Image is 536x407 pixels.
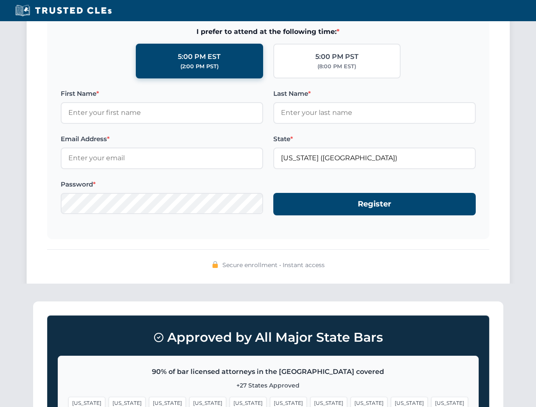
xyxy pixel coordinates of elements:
[178,51,221,62] div: 5:00 PM EST
[273,89,476,99] label: Last Name
[273,134,476,144] label: State
[317,62,356,71] div: (8:00 PM EST)
[68,366,468,377] p: 90% of bar licensed attorneys in the [GEOGRAPHIC_DATA] covered
[68,381,468,390] p: +27 States Approved
[273,102,476,123] input: Enter your last name
[61,179,263,190] label: Password
[273,148,476,169] input: Florida (FL)
[61,148,263,169] input: Enter your email
[13,4,114,17] img: Trusted CLEs
[61,26,476,37] span: I prefer to attend at the following time:
[315,51,359,62] div: 5:00 PM PST
[61,89,263,99] label: First Name
[58,326,479,349] h3: Approved by All Major State Bars
[222,260,325,270] span: Secure enrollment • Instant access
[61,102,263,123] input: Enter your first name
[212,261,219,268] img: 🔒
[273,193,476,215] button: Register
[180,62,219,71] div: (2:00 PM PST)
[61,134,263,144] label: Email Address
